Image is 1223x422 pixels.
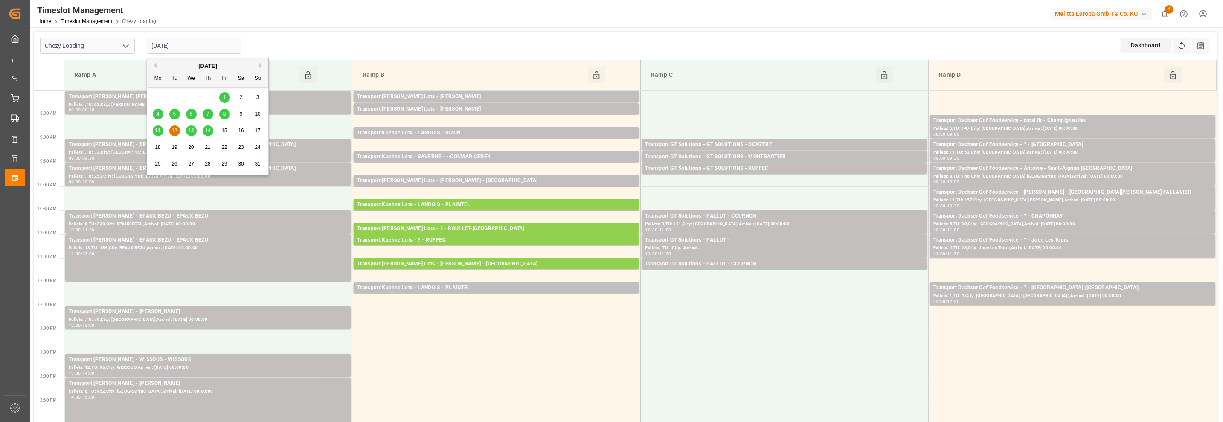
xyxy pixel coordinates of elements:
[169,109,180,119] div: Choose Tuesday, August 5th, 2025
[933,252,946,256] div: 11:00
[69,156,81,160] div: 09:00
[153,109,163,119] div: Choose Monday, August 4th, 2025
[946,180,947,184] div: -
[219,92,230,103] div: Choose Friday, August 1st, 2025
[933,125,1212,132] div: Pallets: 6,TU: 147,City: [GEOGRAPHIC_DATA],Arrival: [DATE] 00:00:00
[169,142,180,153] div: Choose Tuesday, August 19th, 2025
[81,180,82,184] div: -
[40,398,57,402] span: 2:30 PM
[37,254,57,259] span: 11:30 AM
[947,228,959,232] div: 11:00
[155,128,160,134] span: 11
[69,308,347,316] div: Transport [PERSON_NAME] - [PERSON_NAME]
[37,183,57,187] span: 10:00 AM
[61,18,113,24] a: Timeslot Management
[150,89,266,172] div: month 2025-08
[155,144,160,150] span: 18
[933,197,1212,204] div: Pallets: 11,TU: 157,City: [GEOGRAPHIC_DATA][PERSON_NAME],Arrival: [DATE] 00:00:00
[188,161,194,167] span: 27
[69,355,347,364] div: Transport [PERSON_NAME] - WISSOUS - WISSOUS
[645,149,924,156] div: Pallets: 1,TU: 168,City: DONZERE,Arrival: [DATE] 00:00:00
[205,161,210,167] span: 28
[357,105,636,114] div: Transport [PERSON_NAME] Lots - [PERSON_NAME]
[648,67,876,83] div: Ramp C
[81,395,82,399] div: -
[82,252,95,256] div: 12:00
[151,63,157,68] button: Previous Month
[946,156,947,160] div: -
[69,93,347,101] div: Transport [PERSON_NAME] [PERSON_NAME] [PERSON_NAME]
[236,125,247,136] div: Choose Saturday, August 16th, 2025
[1155,4,1174,23] button: show 4 new notifications
[946,252,947,256] div: -
[1174,4,1194,23] button: Help Center
[69,252,81,256] div: 11:00
[153,125,163,136] div: Choose Monday, August 11th, 2025
[81,108,82,112] div: -
[255,144,260,150] span: 24
[37,4,156,17] div: Timeslot Management
[69,236,347,244] div: Transport [PERSON_NAME] - EPAUX BEZU - EPAUX BEZU
[119,39,132,52] button: open menu
[188,144,194,150] span: 20
[40,374,57,378] span: 2:00 PM
[259,63,264,68] button: Next Month
[645,140,924,149] div: Transport GT Solutions - GT SOLUTIONS - DONZERE
[933,300,946,303] div: 12:00
[658,228,659,232] div: -
[236,159,247,169] div: Choose Saturday, August 30th, 2025
[82,371,95,375] div: 14:00
[69,140,347,149] div: Transport [PERSON_NAME] - BRUYERES SUR [GEOGRAPHIC_DATA] SUR [GEOGRAPHIC_DATA]
[933,149,1212,156] div: Pallets: 11,TU: 52,City: [GEOGRAPHIC_DATA],Arrival: [DATE] 00:00:00
[946,132,947,136] div: -
[153,159,163,169] div: Choose Monday, August 25th, 2025
[205,144,210,150] span: 21
[82,180,95,184] div: 10:00
[169,159,180,169] div: Choose Tuesday, August 26th, 2025
[357,224,636,233] div: Transport [PERSON_NAME] Lots - ? - ROULLET-[GEOGRAPHIC_DATA]
[933,116,1212,125] div: Transport Dachser Cof Foodservice - corsi fit - Champigneulles
[1121,38,1172,53] div: Dashboard
[933,188,1212,197] div: Transport Dachser Cof Foodservice - [PERSON_NAME] - [GEOGRAPHIC_DATA][PERSON_NAME] FALLAVIER
[947,204,959,208] div: 10:30
[82,156,95,160] div: 09:30
[171,128,177,134] span: 12
[69,316,347,323] div: Pallets: ,TU: 79,City: [GEOGRAPHIC_DATA],Arrival: [DATE] 00:00:00
[69,244,347,252] div: Pallets: 18,TU: 134,City: EPAUX BEZU,Arrival: [DATE] 00:00:00
[935,67,1164,83] div: Ramp D
[933,204,946,208] div: 10:00
[255,161,260,167] span: 31
[203,73,213,84] div: Th
[69,379,347,388] div: Transport [PERSON_NAME] - [PERSON_NAME]
[357,185,636,192] div: Pallets: ,TU: 402,City: [GEOGRAPHIC_DATA],Arrival: [DATE] 00:00:00
[82,323,95,327] div: 13:00
[37,18,51,24] a: Home
[147,62,268,70] div: [DATE]
[253,142,263,153] div: Choose Sunday, August 24th, 2025
[82,228,95,232] div: 11:00
[81,252,82,256] div: -
[69,180,81,184] div: 09:30
[253,92,263,103] div: Choose Sunday, August 3rd, 2025
[169,73,180,84] div: Tu
[69,395,81,399] div: 14:00
[186,109,197,119] div: Choose Wednesday, August 6th, 2025
[219,159,230,169] div: Choose Friday, August 29th, 2025
[357,153,636,161] div: Transport Kuehne Lots - SAVERNE - ~COLMAR CEDEX
[658,252,659,256] div: -
[645,161,924,169] div: Pallets: 3,TU: 56,City: MONTBARTIER,Arrival: [DATE] 00:00:00
[205,128,210,134] span: 14
[190,111,193,117] span: 6
[645,153,924,161] div: Transport GT Solutions - GT SOLUTIONS - MONTBARTIER
[82,395,95,399] div: 15:00
[357,244,636,252] div: Pallets: 3,TU: 593,City: RUFFEC,Arrival: [DATE] 00:00:00
[147,38,241,54] input: DD-MM-YYYY
[81,371,82,375] div: -
[69,323,81,327] div: 12:30
[255,128,260,134] span: 17
[947,252,959,256] div: 11:30
[357,233,636,240] div: Pallets: 3,TU: ,City: [GEOGRAPHIC_DATA],Arrival: [DATE] 00:00:00
[238,161,244,167] span: 30
[153,142,163,153] div: Choose Monday, August 18th, 2025
[357,137,636,145] div: Pallets: 7,TU: ,City: [GEOGRAPHIC_DATA],Arrival: [DATE] 00:00:00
